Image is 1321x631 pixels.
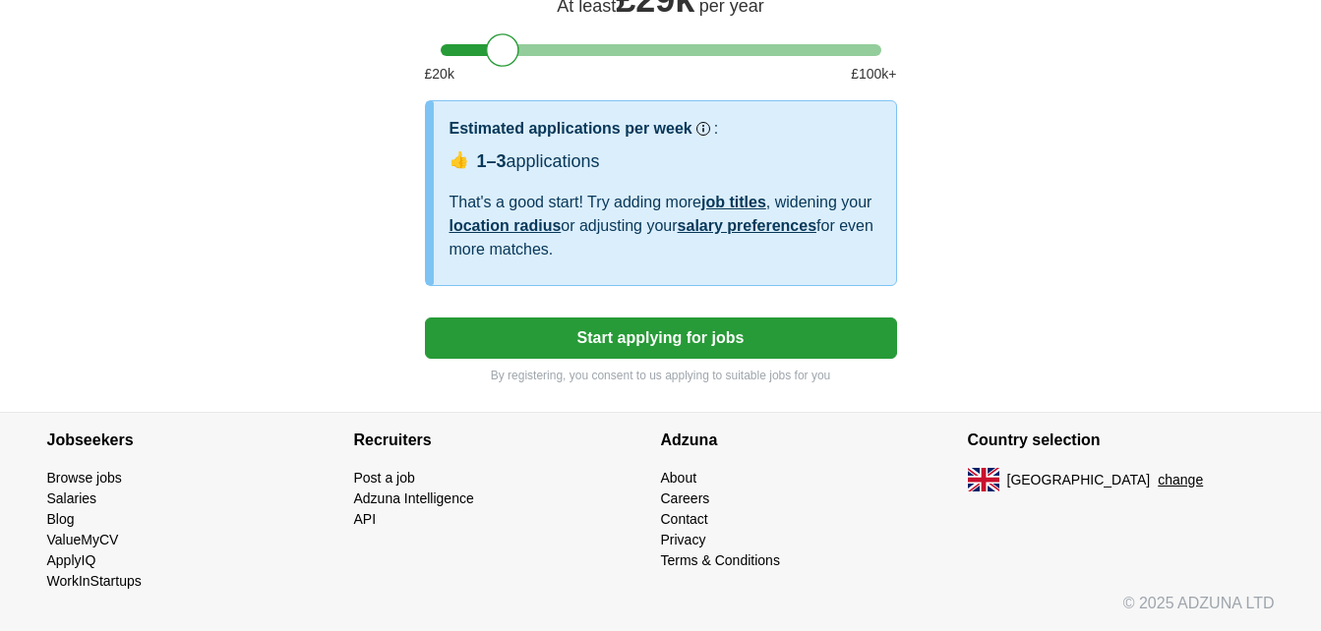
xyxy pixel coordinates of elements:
[425,367,897,384] p: By registering, you consent to us applying to suitable jobs for you
[661,490,710,506] a: Careers
[661,532,706,547] a: Privacy
[661,470,697,486] a: About
[968,468,999,491] img: UK flag
[477,151,507,171] span: 1–3
[450,191,880,261] div: That's a good start! Try adding more , widening your or adjusting your for even more matches.
[450,148,469,172] span: 👍
[968,413,1275,468] h4: Country selection
[47,490,97,506] a: Salaries
[47,511,75,527] a: Blog
[47,470,122,486] a: Browse jobs
[425,64,454,85] span: £ 20 k
[450,117,692,141] h3: Estimated applications per week
[450,217,562,234] a: location radius
[47,573,142,589] a: WorkInStartups
[47,552,96,568] a: ApplyIQ
[701,194,766,210] a: job titles
[477,148,600,175] div: applications
[714,117,718,141] h3: :
[1007,470,1151,490] span: [GEOGRAPHIC_DATA]
[1158,470,1203,490] button: change
[47,532,119,547] a: ValueMyCV
[425,317,897,359] button: Start applying for jobs
[661,511,708,527] a: Contact
[354,470,415,486] a: Post a job
[678,217,816,234] a: salary preferences
[661,552,780,568] a: Terms & Conditions
[31,592,1291,631] div: © 2025 ADZUNA LTD
[354,511,377,527] a: API
[354,490,474,506] a: Adzuna Intelligence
